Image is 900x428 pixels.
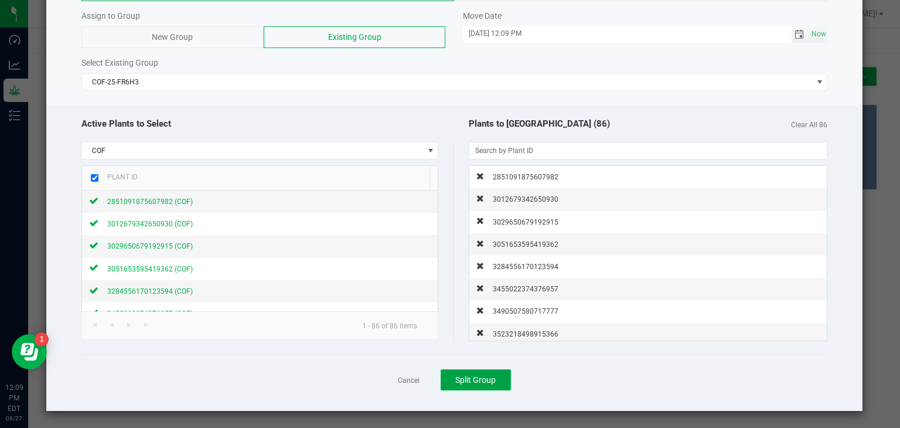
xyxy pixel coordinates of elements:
span: 3284556170123594 (COF) [107,287,193,295]
span: New Group [152,32,193,42]
span: Active Plants to Select [81,118,171,129]
input: NO DATA FOUND [469,142,827,159]
span: 3455022374376957 (COF) [107,310,193,318]
kendo-pager-info: 1 - 86 of 86 items [353,317,427,334]
span: 3029650679192915 (COF) [107,242,193,250]
span: Split Group [455,375,496,385]
span: Clear All 86 [791,117,827,130]
span: Plant ID [107,173,138,181]
span: Move Date [463,11,502,21]
span: 2851091875607982 [493,173,558,181]
span: Existing Group [328,32,381,42]
span: 3490507580717777 [493,307,558,315]
a: Cancel [398,376,420,386]
span: COF [82,142,424,159]
span: 2851091875607982 (COF) [107,198,193,206]
span: 3012679342650930 [493,195,558,203]
span: 3523218498915366 [493,330,558,338]
iframe: Resource center [12,334,47,369]
span: 3012679342650930 (COF) [107,220,193,228]
button: Split Group [441,369,511,390]
span: 3029650679192915 [493,218,558,226]
span: Select Existing Group [81,58,158,67]
span: Plants to [GEOGRAPHIC_DATA] (86) [469,118,610,129]
span: select [808,26,827,43]
span: Set Current date [809,26,829,43]
iframe: Resource center unread badge [35,332,49,347]
span: 3455022374376957 [493,285,558,293]
span: 3051653595419362 [493,240,558,249]
span: Assign to Group [81,11,140,21]
span: 3284556170123594 [493,263,558,271]
span: 3051653595419362 (COF) [107,265,193,273]
span: COF-25-FR6H3 [82,74,813,90]
span: Toggle calendar [792,26,809,43]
